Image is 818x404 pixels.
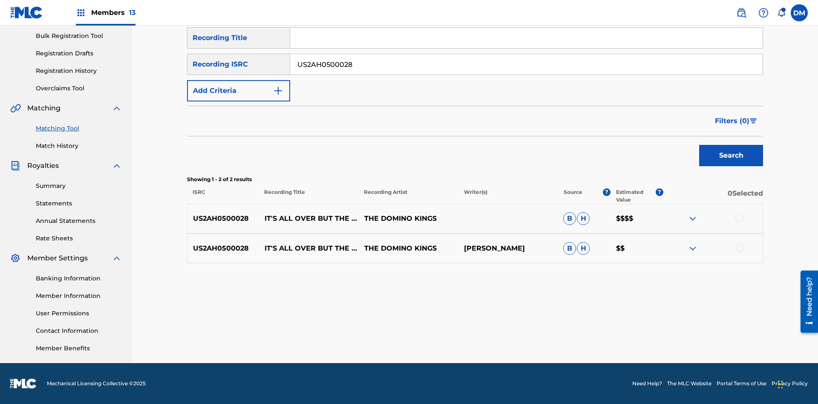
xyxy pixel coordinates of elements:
span: ? [603,188,611,196]
a: Member Information [36,291,122,300]
a: Rate Sheets [36,234,122,243]
img: Top Rightsholders [76,8,86,18]
div: Help [755,4,772,21]
span: Member Settings [27,253,88,263]
span: Filters ( 0 ) [715,116,749,126]
span: B [563,212,576,225]
a: Contact Information [36,326,122,335]
p: US2AH0500028 [187,243,259,254]
a: Privacy Policy [772,380,808,387]
img: expand [112,161,122,171]
a: Summary [36,182,122,190]
span: 13 [129,9,135,17]
iframe: Chat Widget [775,363,818,404]
a: Match History [36,141,122,150]
p: IT'S ALL OVER BUT THE CRYING [259,243,359,254]
img: Member Settings [10,253,20,263]
p: 0 Selected [663,188,763,204]
a: Member Benefits [36,344,122,353]
img: help [758,8,769,18]
img: logo [10,378,37,389]
img: 9d2ae6d4665cec9f34b9.svg [273,86,283,96]
span: B [563,242,576,255]
a: Banking Information [36,274,122,283]
p: Recording Artist [358,188,458,204]
div: User Menu [791,4,808,21]
p: US2AH0500028 [187,214,259,224]
img: Matching [10,103,21,113]
img: expand [688,243,698,254]
p: THE DOMINO KINGS [358,214,458,224]
img: search [736,8,746,18]
p: Source [564,188,582,204]
p: Showing 1 - 2 of 2 results [187,176,763,183]
button: Filters (0) [710,110,763,132]
p: Estimated Value [616,188,655,204]
p: $$ [611,243,663,254]
img: filter [750,118,757,124]
button: Search [699,145,763,166]
span: H [577,242,590,255]
img: expand [688,214,698,224]
span: Royalties [27,161,59,171]
p: Recording Title [259,188,358,204]
span: H [577,212,590,225]
a: Overclaims Tool [36,84,122,93]
span: Matching [27,103,60,113]
img: expand [112,253,122,263]
span: Mechanical Licensing Collective © 2025 [47,380,146,387]
a: Registration History [36,66,122,75]
a: Public Search [733,4,750,21]
p: Writer(s) [458,188,558,204]
p: [PERSON_NAME] [458,243,558,254]
p: THE DOMINO KINGS [358,243,458,254]
form: Search Form [187,27,763,170]
div: Notifications [777,9,786,17]
a: Need Help? [632,380,662,387]
button: Add Criteria [187,80,290,101]
p: $$$$ [611,214,663,224]
a: Matching Tool [36,124,122,133]
div: Drag [778,372,783,397]
p: IT'S ALL OVER BUT THE CRYING [259,214,359,224]
a: Bulk Registration Tool [36,32,122,40]
a: Registration Drafts [36,49,122,58]
p: ISRC [187,188,259,204]
img: Royalties [10,161,20,171]
img: expand [112,103,122,113]
img: MLC Logo [10,6,43,19]
span: Members [91,8,135,17]
a: Portal Terms of Use [717,380,766,387]
a: Annual Statements [36,216,122,225]
a: User Permissions [36,309,122,318]
a: Statements [36,199,122,208]
span: ? [656,188,663,196]
iframe: Resource Center [794,267,818,337]
a: The MLC Website [667,380,711,387]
